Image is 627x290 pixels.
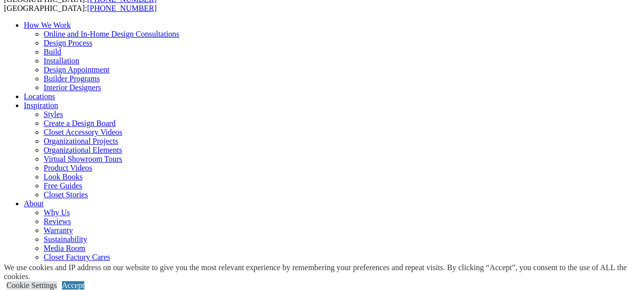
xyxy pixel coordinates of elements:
[44,244,85,252] a: Media Room
[62,281,84,290] a: Accept
[6,281,57,290] a: Cookie Settings
[44,208,70,217] a: Why Us
[44,173,83,181] a: Look Books
[44,146,122,154] a: Organizational Elements
[44,30,179,38] a: Online and In-Home Design Consultations
[44,217,71,226] a: Reviews
[44,57,79,65] a: Installation
[44,83,101,92] a: Interior Designers
[44,181,82,190] a: Free Guides
[24,92,55,101] a: Locations
[44,253,110,261] a: Closet Factory Cares
[44,39,92,47] a: Design Process
[44,190,88,199] a: Closet Stories
[44,262,100,270] a: Customer Service
[44,65,110,74] a: Design Appointment
[44,74,100,83] a: Builder Programs
[44,119,115,127] a: Create a Design Board
[44,128,122,136] a: Closet Accessory Videos
[44,164,92,172] a: Product Videos
[24,21,71,29] a: How We Work
[87,4,157,12] a: [PHONE_NUMBER]
[4,263,627,281] div: We use cookies and IP address on our website to give you the most relevant experience by remember...
[24,101,58,110] a: Inspiration
[44,137,118,145] a: Organizational Projects
[44,226,73,234] a: Warranty
[44,48,61,56] a: Build
[44,235,87,243] a: Sustainability
[44,155,122,163] a: Virtual Showroom Tours
[24,199,44,208] a: About
[44,110,63,118] a: Styles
